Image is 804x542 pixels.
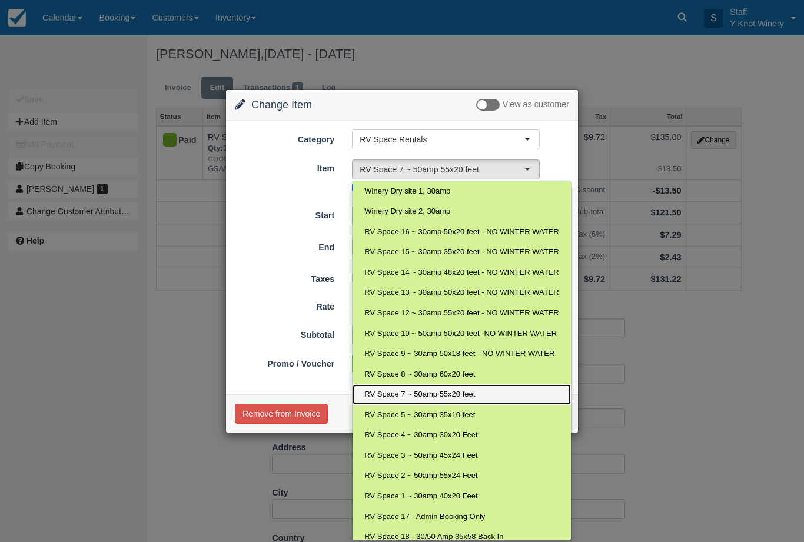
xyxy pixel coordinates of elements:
[364,308,559,319] span: RV Space 12 ~ 30amp 55x20 feet - NO WINTER WATER
[364,450,477,461] span: RV Space 3 ~ 50amp 45x24 Feet
[364,227,559,238] span: RV Space 16 ~ 30amp 50x20 feet - NO WINTER WATER
[364,287,559,298] span: RV Space 13 ~ 30amp 50x20 feet - NO WINTER WATER
[364,491,477,502] span: RV Space 1 ~ 30amp 40x20 Feet
[364,511,485,523] span: RV Space 17 - Admin Booking Only
[364,186,450,197] span: Winery Dry site 1, 30amp
[364,430,477,441] span: RV Space 4 ~ 30amp 30x20 Feet
[364,247,559,258] span: RV Space 15 ~ 30amp 35x20 feet - NO WINTER WATER
[364,206,450,217] span: Winery Dry site 2, 30amp
[364,410,475,421] span: RV Space 5 ~ 30amp 35x10 feet
[364,267,559,278] span: RV Space 14 ~ 30amp 48x20 feet - NO WINTER WATER
[364,369,475,380] span: RV Space 8 ~ 30amp 60x20 feet
[364,470,477,481] span: RV Space 2 ~ 50amp 55x24 Feet
[364,389,475,400] span: RV Space 7 ~ 50amp 55x20 feet
[364,328,557,340] span: RV Space 10 ~ 50amp 50x20 feet -NO WINTER WATER
[364,348,554,360] span: RV Space 9 ~ 30amp 50x18 feet - NO WINTER WATER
